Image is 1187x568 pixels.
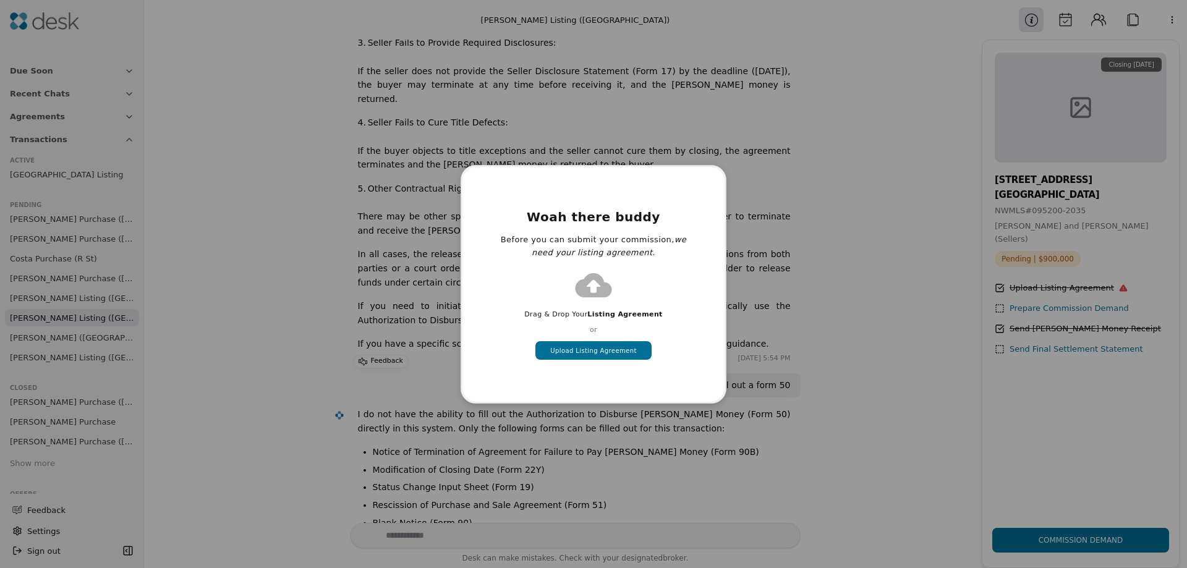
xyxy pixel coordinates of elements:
button: Upload Listing Agreement [535,341,651,360]
span: Listing Agreement [587,310,662,318]
p: Before you can submit your commission, . [495,233,692,259]
h2: Woah there buddy [495,208,692,226]
p: Drag & Drop Your [524,310,663,320]
p: or [524,325,663,336]
img: Upload [574,264,613,303]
